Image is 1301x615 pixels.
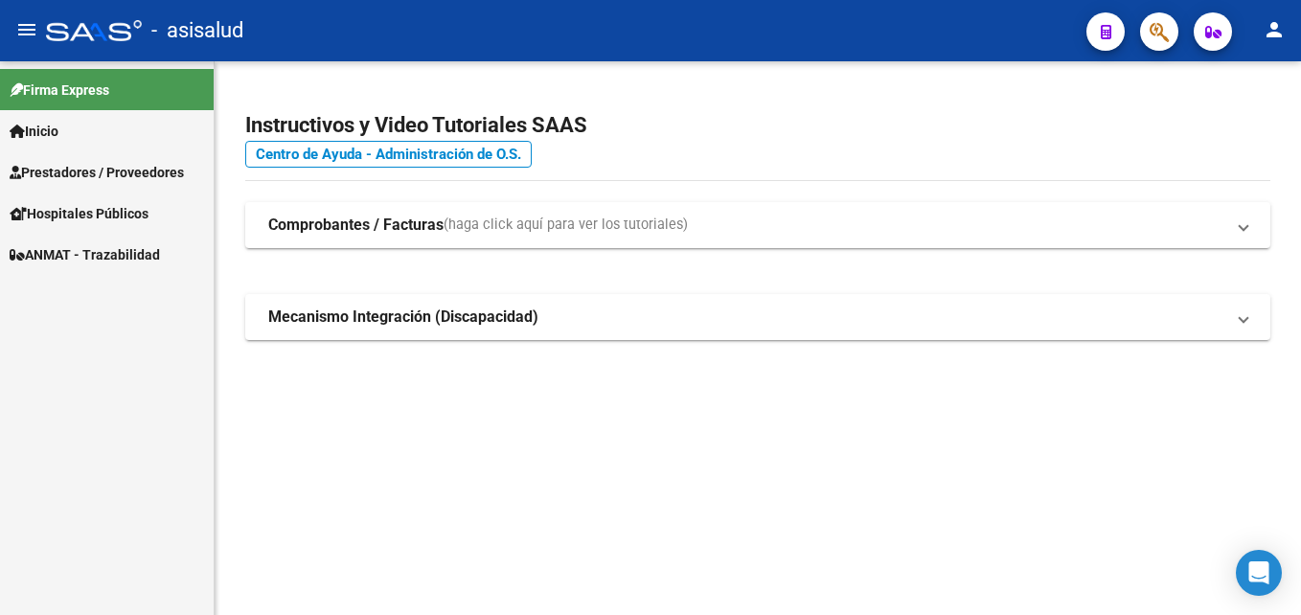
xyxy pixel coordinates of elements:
[268,215,444,236] strong: Comprobantes / Facturas
[444,215,688,236] span: (haga click aquí para ver los tutoriales)
[245,141,532,168] a: Centro de Ayuda - Administración de O.S.
[15,18,38,41] mat-icon: menu
[10,162,184,183] span: Prestadores / Proveedores
[10,80,109,101] span: Firma Express
[245,202,1270,248] mat-expansion-panel-header: Comprobantes / Facturas(haga click aquí para ver los tutoriales)
[10,244,160,265] span: ANMAT - Trazabilidad
[10,203,148,224] span: Hospitales Públicos
[151,10,243,52] span: - asisalud
[245,294,1270,340] mat-expansion-panel-header: Mecanismo Integración (Discapacidad)
[10,121,58,142] span: Inicio
[268,307,538,328] strong: Mecanismo Integración (Discapacidad)
[1236,550,1282,596] div: Open Intercom Messenger
[1263,18,1286,41] mat-icon: person
[245,107,1270,144] h2: Instructivos y Video Tutoriales SAAS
